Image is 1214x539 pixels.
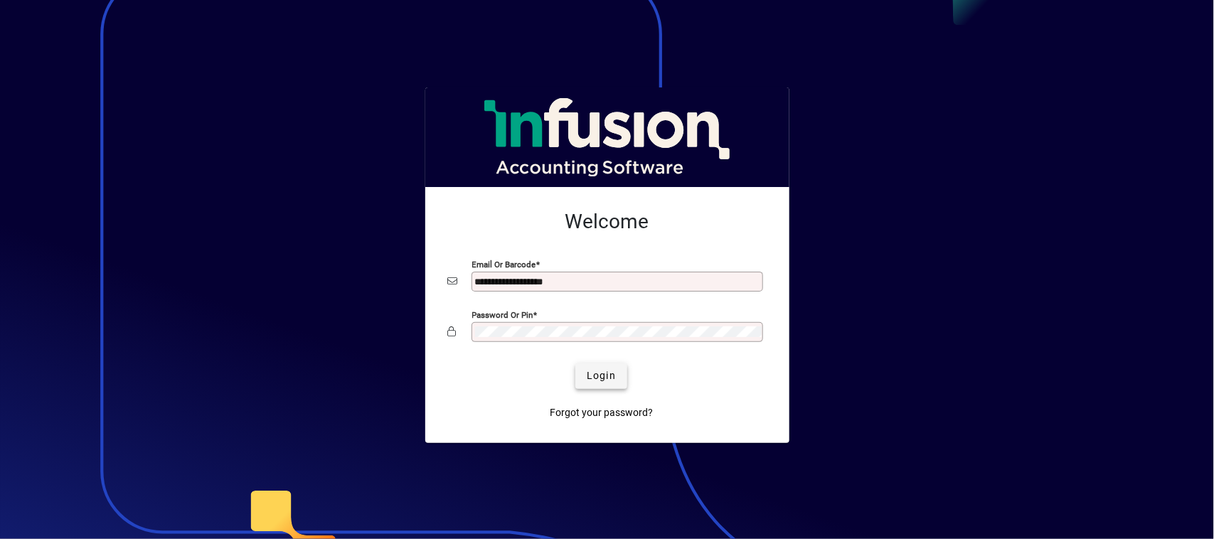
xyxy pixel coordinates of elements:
h2: Welcome [448,210,767,234]
button: Login [575,363,627,389]
mat-label: Password or Pin [472,309,533,319]
span: Forgot your password? [550,405,653,420]
span: Login [587,368,616,383]
mat-label: Email or Barcode [472,259,536,269]
a: Forgot your password? [544,400,659,426]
